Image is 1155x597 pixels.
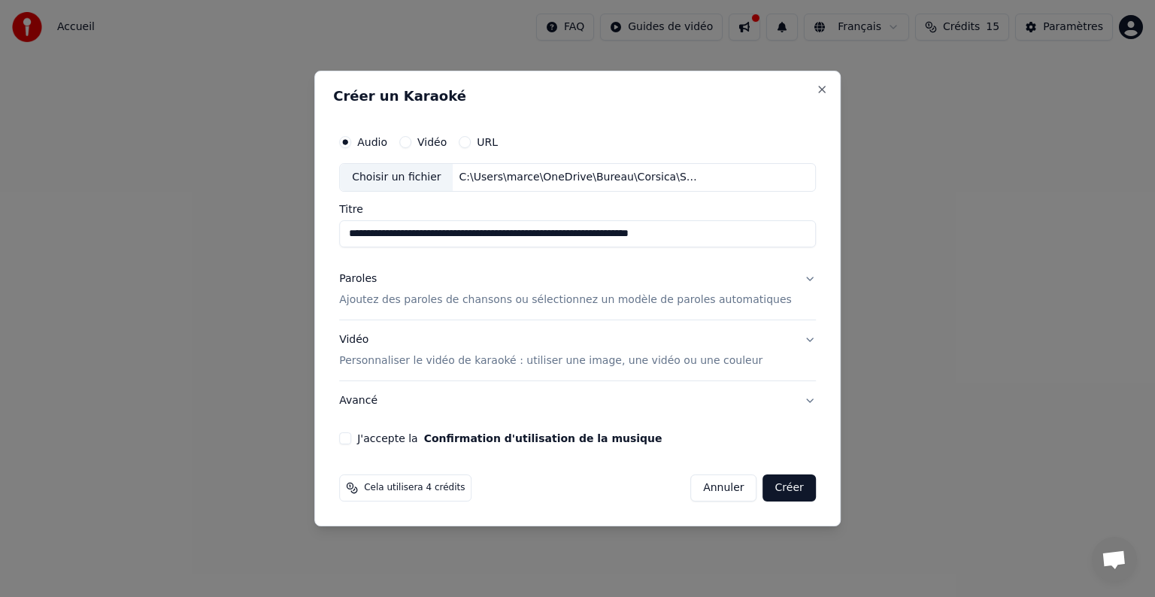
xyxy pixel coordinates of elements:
[477,137,498,147] label: URL
[364,482,465,494] span: Cela utilisera 4 crédits
[339,381,816,420] button: Avancé
[339,292,792,308] p: Ajoutez des paroles de chansons ou sélectionnez un modèle de paroles automatiques
[333,89,822,103] h2: Créer un Karaoké
[424,433,662,444] button: J'accepte la
[417,137,447,147] label: Vidéo
[339,259,816,320] button: ParolesAjoutez des paroles de chansons ou sélectionnez un modèle de paroles automatiques
[339,320,816,380] button: VidéoPersonnaliser le vidéo de karaoké : utiliser une image, une vidéo ou une couleur
[453,170,709,185] div: C:\Users\marce\OneDrive\Bureau\Corsica\SSvid.net--[PERSON_NAME]-et-[PERSON_NAME]-[GEOGRAPHIC_DATA...
[339,271,377,286] div: Paroles
[690,474,756,502] button: Annuler
[357,137,387,147] label: Audio
[339,353,762,368] p: Personnaliser le vidéo de karaoké : utiliser une image, une vidéo ou une couleur
[357,433,662,444] label: J'accepte la
[339,332,762,368] div: Vidéo
[763,474,816,502] button: Créer
[340,164,453,191] div: Choisir un fichier
[339,204,816,214] label: Titre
